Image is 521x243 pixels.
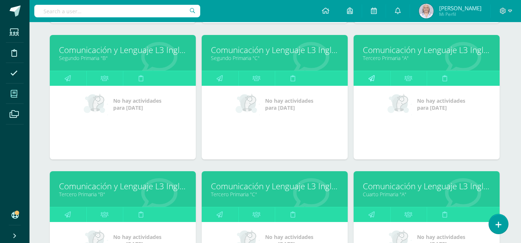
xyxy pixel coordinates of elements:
[419,4,434,18] img: 97acd9fb5958ae2d2af5ec0280c1aec2.png
[211,191,338,198] a: Tercero Primaria "C"
[439,11,482,17] span: Mi Perfil
[363,191,490,198] a: Cuarto Primaria "A"
[211,54,338,61] a: Segundo Primaria "C"
[265,97,313,111] span: No hay actividades para [DATE]
[363,44,490,56] a: Comunicación y Lenguaje L3 Inglés
[34,5,200,17] input: Search a user…
[59,54,187,61] a: Segundo Primaria "B"
[59,44,187,56] a: Comunicación y Lenguaje L3 Inglés
[59,180,187,192] a: Comunicación y Lenguaje L3 Inglés
[59,191,187,198] a: Tercero Primaria "B"
[363,180,490,192] a: Comunicación y Lenguaje L3 Inglés
[417,97,465,111] span: No hay actividades para [DATE]
[84,93,108,115] img: no_activities_small.png
[439,4,482,12] span: [PERSON_NAME]
[113,97,161,111] span: No hay actividades para [DATE]
[211,44,338,56] a: Comunicación y Lenguaje L3 Inglés
[363,54,490,61] a: Tercero Primaria "A"
[236,93,260,115] img: no_activities_small.png
[211,180,338,192] a: Comunicación y Lenguaje L3 Inglés
[388,93,412,115] img: no_activities_small.png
